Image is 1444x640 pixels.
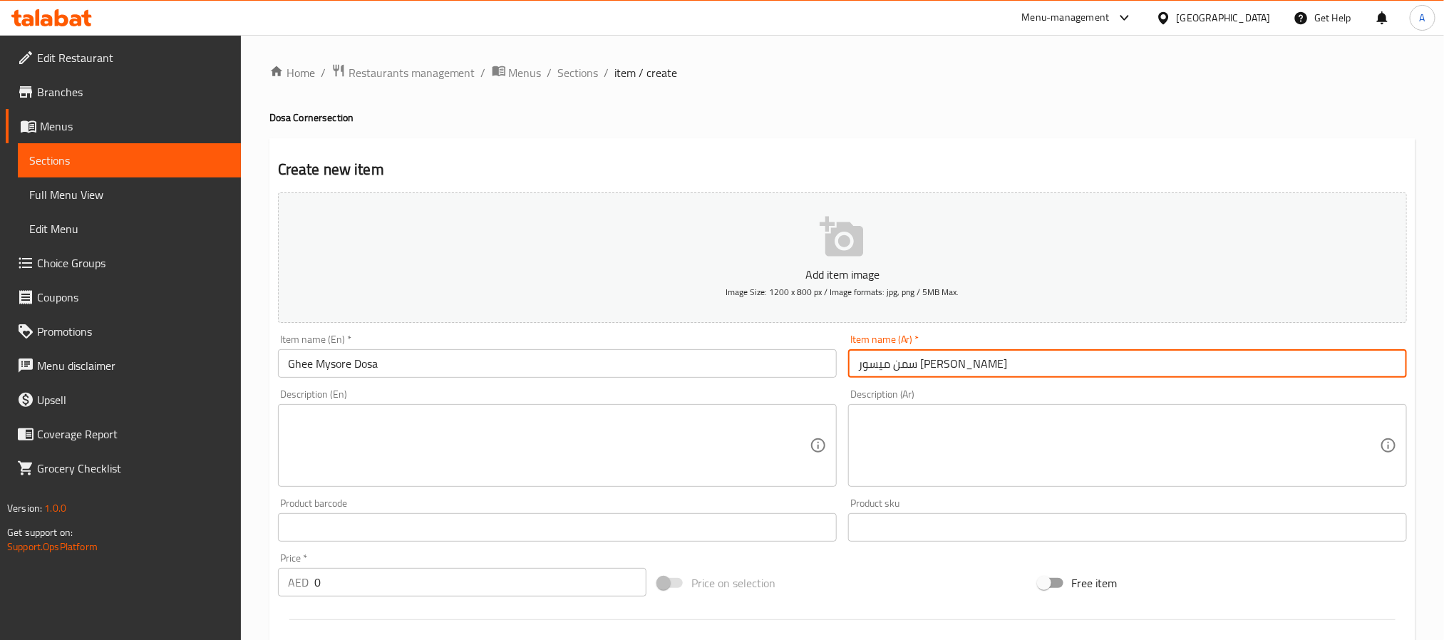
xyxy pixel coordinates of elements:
[278,192,1407,323] button: Add item imageImage Size: 1200 x 800 px / Image formats: jpg, png / 5MB Max.
[6,451,241,485] a: Grocery Checklist
[288,574,309,591] p: AED
[300,266,1385,283] p: Add item image
[278,513,837,542] input: Please enter product barcode
[481,64,486,81] li: /
[1420,10,1425,26] span: A
[37,391,230,408] span: Upsell
[37,49,230,66] span: Edit Restaurant
[6,383,241,417] a: Upsell
[18,212,241,246] a: Edit Menu
[848,513,1407,542] input: Please enter product sku
[547,64,552,81] li: /
[6,280,241,314] a: Coupons
[1072,574,1118,592] span: Free item
[615,64,678,81] span: item / create
[1177,10,1271,26] div: [GEOGRAPHIC_DATA]
[37,425,230,443] span: Coverage Report
[331,63,475,82] a: Restaurants management
[40,118,230,135] span: Menus
[7,537,98,556] a: Support.OpsPlatform
[37,254,230,272] span: Choice Groups
[314,568,646,597] input: Please enter price
[726,284,959,300] span: Image Size: 1200 x 800 px / Image formats: jpg, png / 5MB Max.
[492,63,542,82] a: Menus
[604,64,609,81] li: /
[7,499,42,517] span: Version:
[278,349,837,378] input: Enter name En
[37,323,230,340] span: Promotions
[321,64,326,81] li: /
[37,357,230,374] span: Menu disclaimer
[37,289,230,306] span: Coupons
[37,460,230,477] span: Grocery Checklist
[6,349,241,383] a: Menu disclaimer
[269,63,1415,82] nav: breadcrumb
[509,64,542,81] span: Menus
[7,523,73,542] span: Get support on:
[18,143,241,177] a: Sections
[18,177,241,212] a: Full Menu View
[349,64,475,81] span: Restaurants management
[29,220,230,237] span: Edit Menu
[1022,9,1110,26] div: Menu-management
[558,64,599,81] a: Sections
[269,64,315,81] a: Home
[6,75,241,109] a: Branches
[29,152,230,169] span: Sections
[278,159,1407,180] h2: Create new item
[848,349,1407,378] input: Enter name Ar
[6,246,241,280] a: Choice Groups
[6,109,241,143] a: Menus
[691,574,775,592] span: Price on selection
[6,314,241,349] a: Promotions
[37,83,230,100] span: Branches
[6,41,241,75] a: Edit Restaurant
[269,110,1415,125] h4: Dosa Corner section
[29,186,230,203] span: Full Menu View
[44,499,66,517] span: 1.0.0
[6,417,241,451] a: Coverage Report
